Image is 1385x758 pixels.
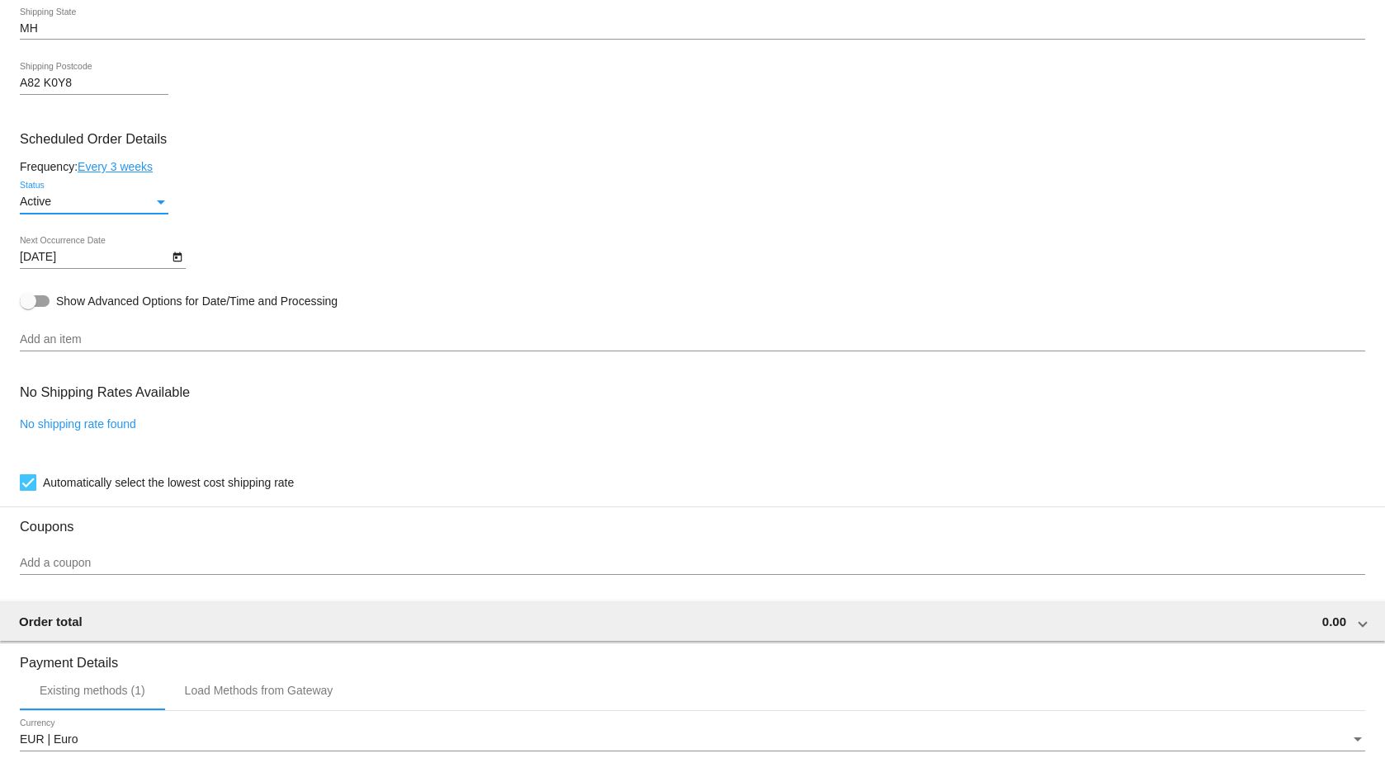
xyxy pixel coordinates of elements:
[20,22,1365,35] input: Shipping State
[20,160,1365,173] div: Frequency:
[168,247,186,265] button: Open calendar
[20,195,168,209] mat-select: Status
[78,160,153,173] a: Every 3 weeks
[19,614,83,629] span: Order total
[185,684,333,697] div: Load Methods from Gateway
[20,131,1365,147] h3: Scheduled Order Details
[20,374,190,410] h3: No Shipping Rates Available
[43,473,294,492] span: Automatically select the lowest cost shipping rate
[56,293,338,309] span: Show Advanced Options for Date/Time and Processing
[40,684,145,697] div: Existing methods (1)
[20,643,1365,671] h3: Payment Details
[20,557,1365,570] input: Add a coupon
[1322,614,1346,629] span: 0.00
[20,77,168,90] input: Shipping Postcode
[20,333,1365,346] input: Add an item
[20,417,136,431] a: No shipping rate found
[20,732,78,746] span: EUR | Euro
[20,251,168,264] input: Next Occurrence Date
[20,506,1365,534] h3: Coupons
[20,733,1365,746] mat-select: Currency
[20,195,51,208] span: Active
